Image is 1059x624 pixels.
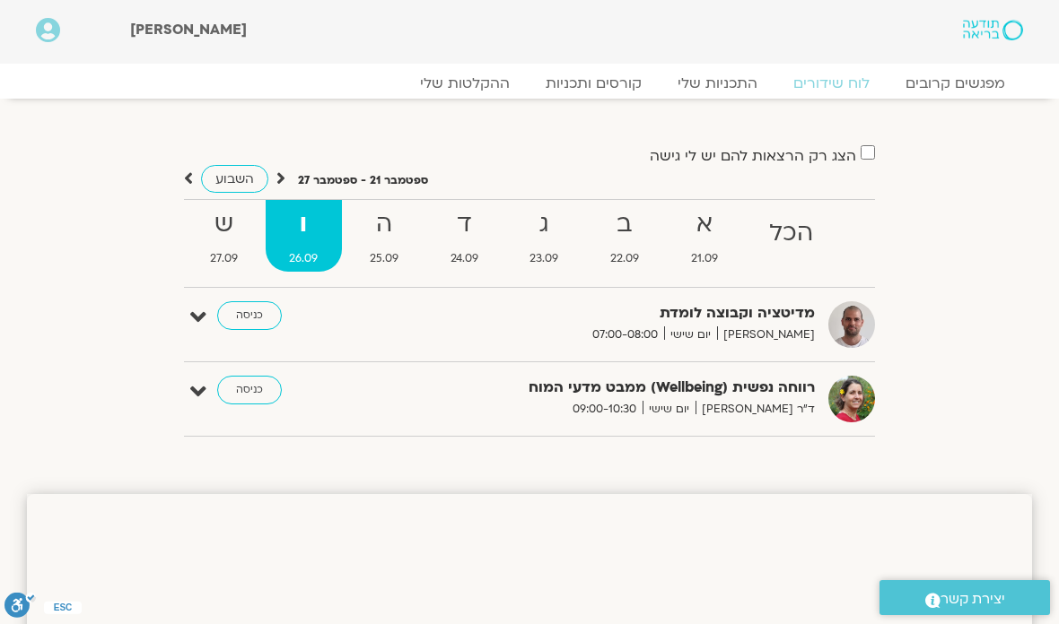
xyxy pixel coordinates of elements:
span: 07:00-08:00 [586,325,664,344]
span: 25.09 [346,249,423,268]
a: מפגשים קרובים [888,74,1023,92]
a: הכל [745,200,837,272]
strong: ש [186,204,262,245]
strong: א [667,204,742,245]
span: 27.09 [186,249,262,268]
span: [PERSON_NAME] [717,325,815,344]
strong: ו [266,204,343,245]
strong: הכל [745,213,837,254]
span: [PERSON_NAME] [130,20,247,39]
span: השבוע [215,170,254,187]
strong: ג [506,204,583,245]
strong: ב [586,204,663,245]
strong: רווחה נפשית (Wellbeing) ממבט מדעי המוח [429,376,815,400]
a: קורסים ותכניות [528,74,660,92]
a: יצירת קשר [880,580,1050,615]
a: השבוע [201,165,268,193]
a: לוח שידורים [775,74,888,92]
a: א21.09 [667,200,742,272]
a: התכניות שלי [660,74,775,92]
a: ד24.09 [426,200,503,272]
strong: מדיטציה וקבוצה לומדת [429,301,815,325]
span: 26.09 [266,249,343,268]
a: ש27.09 [186,200,262,272]
span: ד"ר [PERSON_NAME] [696,400,815,419]
a: ה25.09 [346,200,423,272]
a: כניסה [217,376,282,404]
span: 23.09 [506,249,583,268]
span: יצירת קשר [941,587,1005,611]
strong: ה [346,204,423,245]
span: 09:00-10:30 [566,400,643,419]
a: ב22.09 [586,200,663,272]
span: 24.09 [426,249,503,268]
p: ספטמבר 21 - ספטמבר 27 [298,171,428,190]
span: 22.09 [586,249,663,268]
a: ג23.09 [506,200,583,272]
strong: ד [426,204,503,245]
nav: Menu [36,74,1023,92]
a: ו26.09 [266,200,343,272]
span: יום שישי [643,400,696,419]
a: ההקלטות שלי [402,74,528,92]
label: הצג רק הרצאות להם יש לי גישה [650,148,856,164]
span: 21.09 [667,249,742,268]
span: יום שישי [664,325,717,344]
a: כניסה [217,301,282,330]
